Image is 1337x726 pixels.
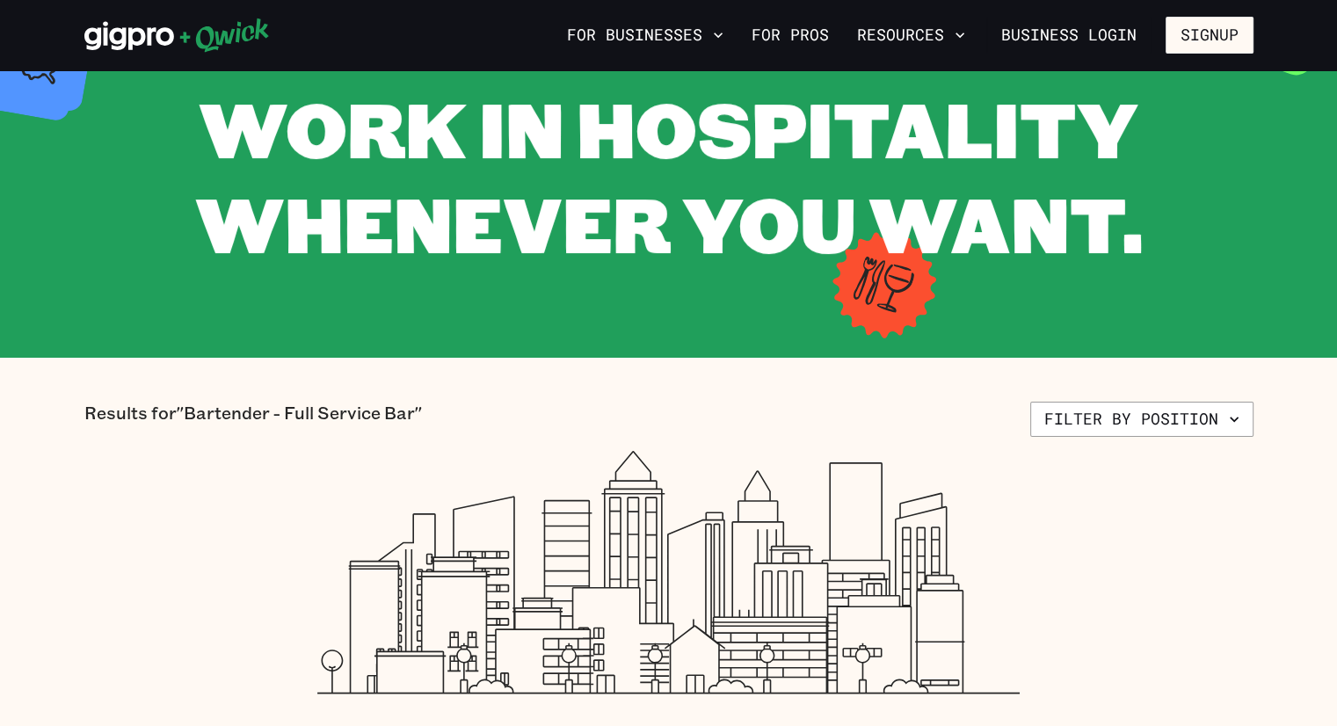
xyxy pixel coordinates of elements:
[850,20,972,50] button: Resources
[1166,17,1253,54] button: Signup
[560,20,730,50] button: For Businesses
[84,402,422,437] p: Results for "Bartender - Full Service Bar"
[195,77,1143,273] span: WORK IN HOSPITALITY WHENEVER YOU WANT.
[745,20,836,50] a: For Pros
[1030,402,1253,437] button: Filter by position
[986,17,1152,54] a: Business Login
